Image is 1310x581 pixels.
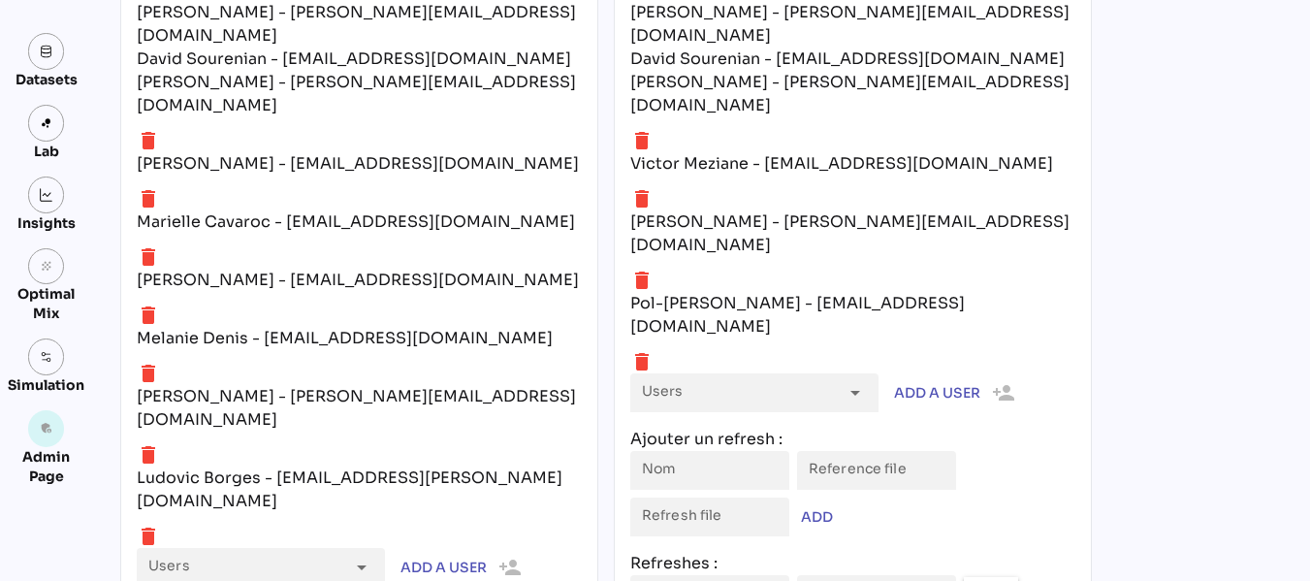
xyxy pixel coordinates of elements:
i: person_add [487,556,522,579]
i: delete [137,245,160,269]
div: Optimal Mix [8,284,84,323]
div: Melanie Denis - [EMAIL_ADDRESS][DOMAIN_NAME] [137,327,553,350]
button: ADD [797,501,837,533]
div: Ajouter un refresh : [630,428,1075,451]
i: delete [137,525,160,548]
div: [PERSON_NAME] - [PERSON_NAME][EMAIL_ADDRESS][DOMAIN_NAME] [137,385,582,432]
span: Add a user [400,556,487,579]
i: delete [630,129,654,152]
i: delete [137,304,160,327]
div: Datasets [16,70,78,89]
div: Refreshes : [630,552,1075,575]
i: admin_panel_settings [40,422,53,436]
div: Admin Page [8,447,84,486]
div: Lab [25,142,68,161]
div: Marielle Cavaroc - [EMAIL_ADDRESS][DOMAIN_NAME] [137,210,575,234]
i: person_add [980,381,1015,404]
i: delete [137,443,160,467]
div: [PERSON_NAME] - [PERSON_NAME][EMAIL_ADDRESS][DOMAIN_NAME] [630,210,1075,257]
img: settings.svg [40,350,53,364]
i: delete [630,350,654,373]
div: [PERSON_NAME] - [EMAIL_ADDRESS][DOMAIN_NAME] [137,152,579,176]
img: lab.svg [40,116,53,130]
i: arrow_drop_down [350,556,373,579]
div: [PERSON_NAME] - [PERSON_NAME][EMAIL_ADDRESS][DOMAIN_NAME] [630,1,1075,48]
i: delete [630,187,654,210]
img: data.svg [40,45,53,58]
div: Victor Meziane - [EMAIL_ADDRESS][DOMAIN_NAME] [630,152,1053,176]
span: Add a user [894,381,980,404]
div: David Sourenian - [EMAIL_ADDRESS][DOMAIN_NAME] [137,48,571,71]
span: ADD [801,505,833,529]
img: graph.svg [40,188,53,202]
button: Add a user [890,373,1019,412]
div: [PERSON_NAME] - [PERSON_NAME][EMAIL_ADDRESS][DOMAIN_NAME] [630,71,1075,117]
i: arrow_drop_down [844,381,867,404]
div: Simulation [8,375,84,395]
div: [PERSON_NAME] - [PERSON_NAME][EMAIL_ADDRESS][DOMAIN_NAME] [137,1,582,48]
input: Nom [642,451,778,490]
i: delete [137,362,160,385]
i: delete [630,269,654,292]
div: David Sourenian - [EMAIL_ADDRESS][DOMAIN_NAME] [630,48,1065,71]
div: [PERSON_NAME] - [EMAIL_ADDRESS][DOMAIN_NAME] [137,269,579,292]
i: delete [137,129,160,152]
i: delete [137,187,160,210]
i: grain [40,260,53,274]
div: Pol-[PERSON_NAME] - [EMAIL_ADDRESS][DOMAIN_NAME] [630,292,1075,339]
div: Insights [17,213,76,233]
div: Ludovic Borges - [EMAIL_ADDRESS][PERSON_NAME][DOMAIN_NAME] [137,467,582,513]
div: [PERSON_NAME] - [PERSON_NAME][EMAIL_ADDRESS][DOMAIN_NAME] [137,71,582,117]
